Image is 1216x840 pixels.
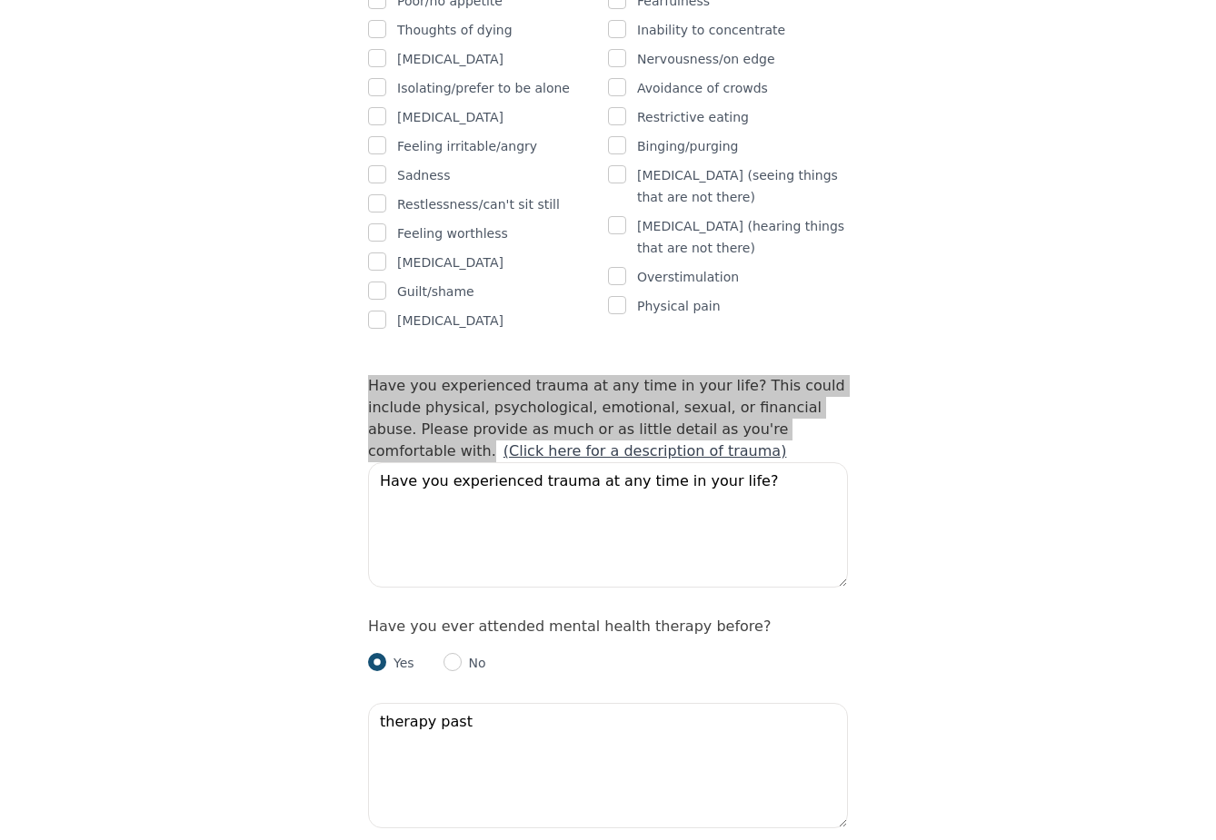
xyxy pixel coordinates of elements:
[397,310,503,331] p: [MEDICAL_DATA]
[637,48,775,70] p: Nervousness/on edge
[637,135,738,157] p: Binging/purging
[397,193,560,215] p: Restlessness/can't sit still
[368,462,848,588] textarea: Have you experienced trauma at any time in your life?
[503,442,787,460] a: (Click here for a description of trauma)
[397,281,474,302] p: Guilt/shame
[637,77,768,99] p: Avoidance of crowds
[368,618,771,635] label: Have you ever attended mental health therapy before?
[386,654,414,672] p: Yes
[397,164,450,186] p: Sadness
[397,19,513,41] p: Thoughts of dying
[637,266,739,288] p: Overstimulation
[637,164,848,208] p: [MEDICAL_DATA] (seeing things that are not there)
[368,377,845,460] label: Have you experienced trauma at any time in your life? This could include physical, psychological,...
[462,654,486,672] p: No
[637,295,721,317] p: Physical pain
[397,135,537,157] p: Feeling irritable/angry
[368,703,848,828] textarea: therapy past
[637,215,848,259] p: [MEDICAL_DATA] (hearing things that are not there)
[397,48,503,70] p: [MEDICAL_DATA]
[397,106,503,128] p: [MEDICAL_DATA]
[397,252,503,273] p: [MEDICAL_DATA]
[397,222,508,244] p: Feeling worthless
[637,106,749,128] p: Restrictive eating
[637,19,785,41] p: Inability to concentrate
[397,77,570,99] p: Isolating/prefer to be alone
